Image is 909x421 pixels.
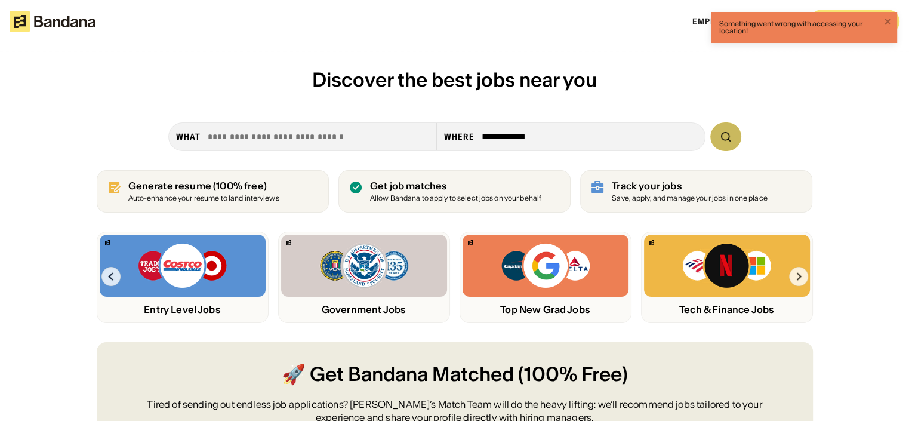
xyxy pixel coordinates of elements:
[789,267,808,286] img: Right Arrow
[692,16,796,27] a: Employers/Post a job
[312,67,597,92] span: Discover the best jobs near you
[128,195,279,202] div: Auto-enhance your resume to land interviews
[338,170,571,213] a: Get job matches Allow Bandana to apply to select jobs on your behalf
[444,131,474,142] div: Where
[319,242,409,290] img: FBI, DHS, MWRD logos
[518,361,628,388] span: (100% Free)
[101,267,121,286] img: Left Arrow
[128,180,279,192] div: Generate resume
[286,240,291,245] img: Bandana logo
[719,20,880,35] div: Something went wrong with accessing your location!
[460,232,631,323] a: Bandana logoCapital One, Google, Delta logosTop New Grad Jobs
[682,242,772,290] img: Bank of America, Netflix, Microsoft logos
[649,240,654,245] img: Bandana logo
[97,232,269,323] a: Bandana logoTrader Joe’s, Costco, Target logosEntry Level Jobs
[644,304,810,315] div: Tech & Finance Jobs
[105,240,110,245] img: Bandana logo
[176,131,201,142] div: what
[278,232,450,323] a: Bandana logoFBI, DHS, MWRD logosGovernment Jobs
[641,232,813,323] a: Bandana logoBank of America, Netflix, Microsoft logosTech & Finance Jobs
[500,242,591,290] img: Capital One, Google, Delta logos
[10,11,95,32] img: Bandana logotype
[370,195,541,202] div: Allow Bandana to apply to select jobs on your behalf
[100,304,266,315] div: Entry Level Jobs
[97,170,329,213] a: Generate resume (100% free)Auto-enhance your resume to land interviews
[137,242,228,290] img: Trader Joe’s, Costco, Target logos
[463,304,628,315] div: Top New Grad Jobs
[468,240,473,245] img: Bandana logo
[580,170,812,213] a: Track your jobs Save, apply, and manage your jobs in one place
[612,180,768,192] div: Track your jobs
[282,361,514,388] span: 🚀 Get Bandana Matched
[370,180,541,192] div: Get job matches
[281,304,447,315] div: Government Jobs
[884,17,892,28] button: close
[213,180,267,192] span: (100% free)
[612,195,768,202] div: Save, apply, and manage your jobs in one place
